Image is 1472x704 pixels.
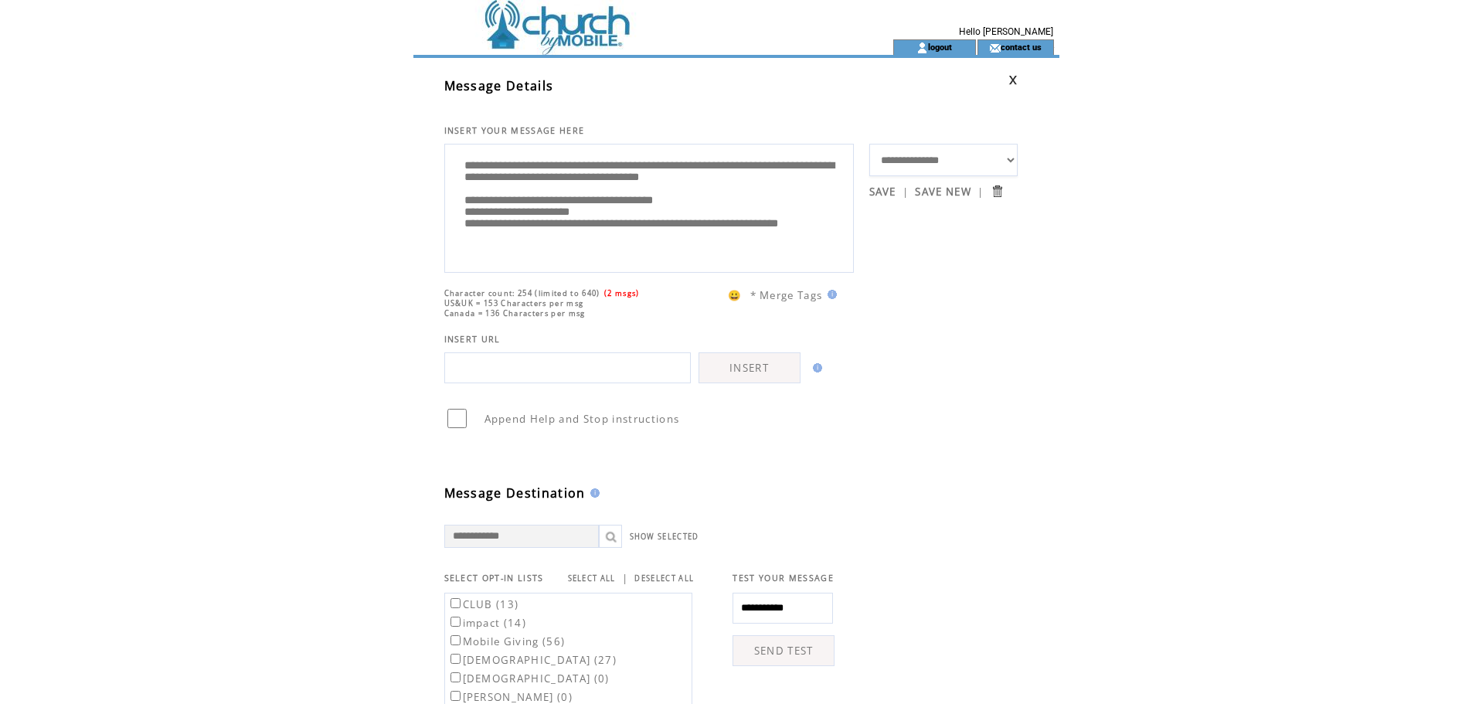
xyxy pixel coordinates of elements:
[447,672,610,685] label: [DEMOGRAPHIC_DATA] (0)
[604,288,640,298] span: (2 msgs)
[1001,42,1042,52] a: contact us
[990,184,1005,199] input: Submit
[444,288,600,298] span: Character count: 254 (limited to 640)
[699,352,801,383] a: INSERT
[444,77,554,94] span: Message Details
[733,635,835,666] a: SEND TEST
[808,363,822,372] img: help.gif
[916,42,928,54] img: account_icon.gif
[484,412,680,426] span: Append Help and Stop instructions
[750,288,823,302] span: * Merge Tags
[447,616,527,630] label: impact (14)
[915,185,971,199] a: SAVE NEW
[450,654,461,664] input: [DEMOGRAPHIC_DATA] (27)
[568,573,616,583] a: SELECT ALL
[444,125,585,136] span: INSERT YOUR MESSAGE HERE
[444,334,501,345] span: INSERT URL
[450,617,461,627] input: impact (14)
[622,571,628,585] span: |
[450,598,461,608] input: CLUB (13)
[630,532,699,542] a: SHOW SELECTED
[447,653,617,667] label: [DEMOGRAPHIC_DATA] (27)
[450,635,461,645] input: Mobile Giving (56)
[977,185,984,199] span: |
[444,308,586,318] span: Canada = 136 Characters per msg
[634,573,694,583] a: DESELECT ALL
[728,288,742,302] span: 😀
[586,488,600,498] img: help.gif
[444,573,544,583] span: SELECT OPT-IN LISTS
[959,26,1053,37] span: Hello [PERSON_NAME]
[869,185,896,199] a: SAVE
[903,185,909,199] span: |
[450,691,461,701] input: [PERSON_NAME] (0)
[444,485,586,502] span: Message Destination
[447,634,566,648] label: Mobile Giving (56)
[447,690,573,704] label: [PERSON_NAME] (0)
[989,42,1001,54] img: contact_us_icon.gif
[450,672,461,682] input: [DEMOGRAPHIC_DATA] (0)
[733,573,834,583] span: TEST YOUR MESSAGE
[823,290,837,299] img: help.gif
[447,597,519,611] label: CLUB (13)
[928,42,952,52] a: logout
[444,298,584,308] span: US&UK = 153 Characters per msg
